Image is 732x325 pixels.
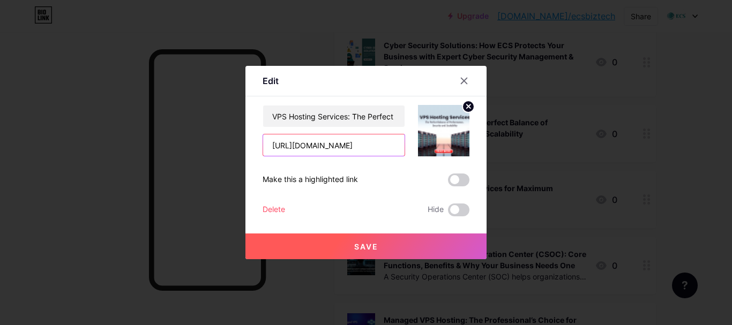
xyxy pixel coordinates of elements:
span: Save [354,242,378,251]
span: Hide [428,203,444,216]
input: Title [263,105,405,127]
input: URL [263,134,405,156]
div: Edit [263,74,279,87]
button: Save [245,233,487,259]
div: Delete [263,203,285,216]
img: link_thumbnail [418,105,469,156]
div: Make this a highlighted link [263,173,358,186]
